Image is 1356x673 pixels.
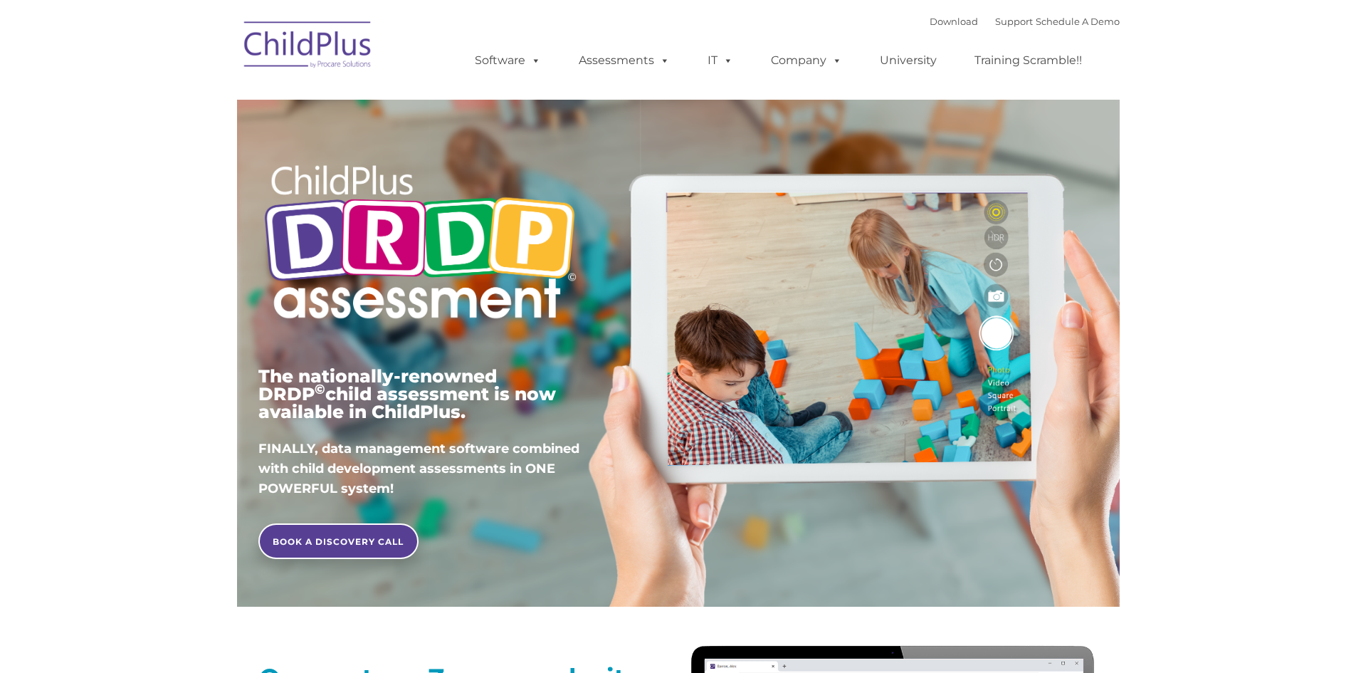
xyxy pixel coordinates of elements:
a: Download [930,16,978,27]
a: Support [995,16,1033,27]
a: Schedule A Demo [1036,16,1120,27]
font: | [930,16,1120,27]
img: Copyright - DRDP Logo Light [258,146,582,343]
a: BOOK A DISCOVERY CALL [258,523,419,559]
span: The nationally-renowned DRDP child assessment is now available in ChildPlus. [258,365,556,422]
a: IT [693,46,747,75]
a: Company [757,46,856,75]
sup: © [315,381,325,397]
a: Training Scramble!! [960,46,1096,75]
a: University [866,46,951,75]
a: Assessments [564,46,684,75]
span: FINALLY, data management software combined with child development assessments in ONE POWERFUL sys... [258,441,579,496]
a: Software [461,46,555,75]
img: ChildPlus by Procare Solutions [237,11,379,83]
